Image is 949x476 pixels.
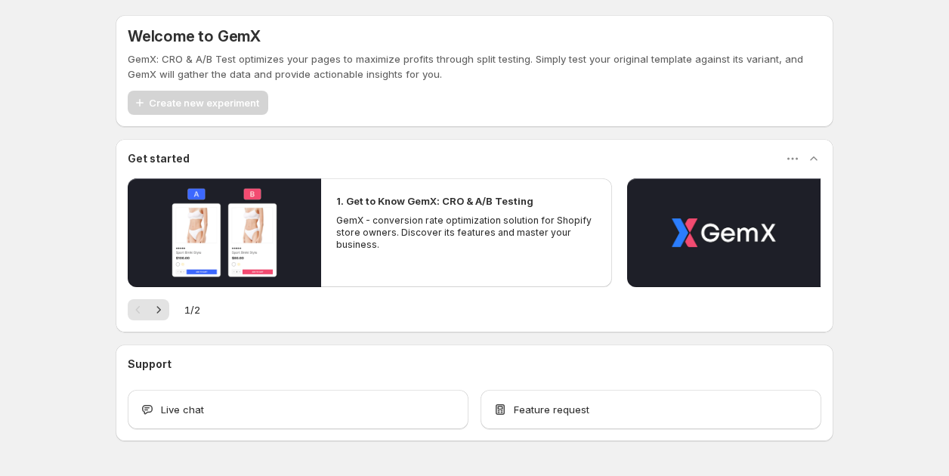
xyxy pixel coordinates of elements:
button: Play video [128,178,321,287]
span: 1 / 2 [184,302,200,317]
p: GemX: CRO & A/B Test optimizes your pages to maximize profits through split testing. Simply test ... [128,51,821,82]
span: Feature request [514,402,589,417]
nav: Pagination [128,299,169,320]
h3: Support [128,357,172,372]
h5: Welcome to GemX [128,27,261,45]
button: Next [148,299,169,320]
span: Live chat [161,402,204,417]
p: GemX - conversion rate optimization solution for Shopify store owners. Discover its features and ... [336,215,596,251]
h2: 1. Get to Know GemX: CRO & A/B Testing [336,193,533,209]
h3: Get started [128,151,190,166]
button: Play video [627,178,821,287]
